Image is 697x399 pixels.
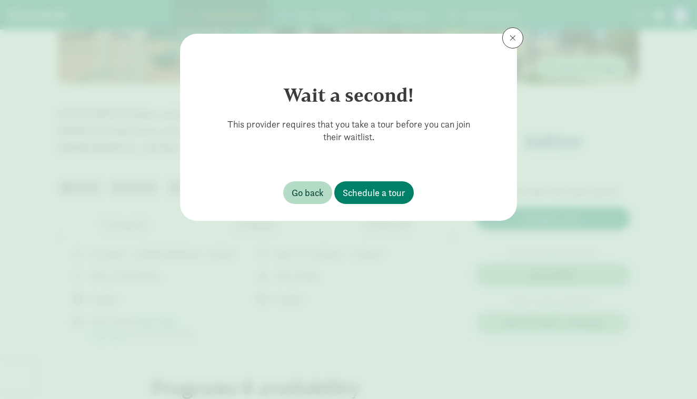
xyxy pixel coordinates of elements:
[343,186,405,200] span: Schedule a tour
[334,181,414,204] button: Schedule a tour
[292,186,324,200] span: Go back
[205,110,492,143] p: This provider requires that you take a tour before you can join their waitlist.
[283,181,332,204] button: Go back
[205,84,492,105] h3: Wait a second!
